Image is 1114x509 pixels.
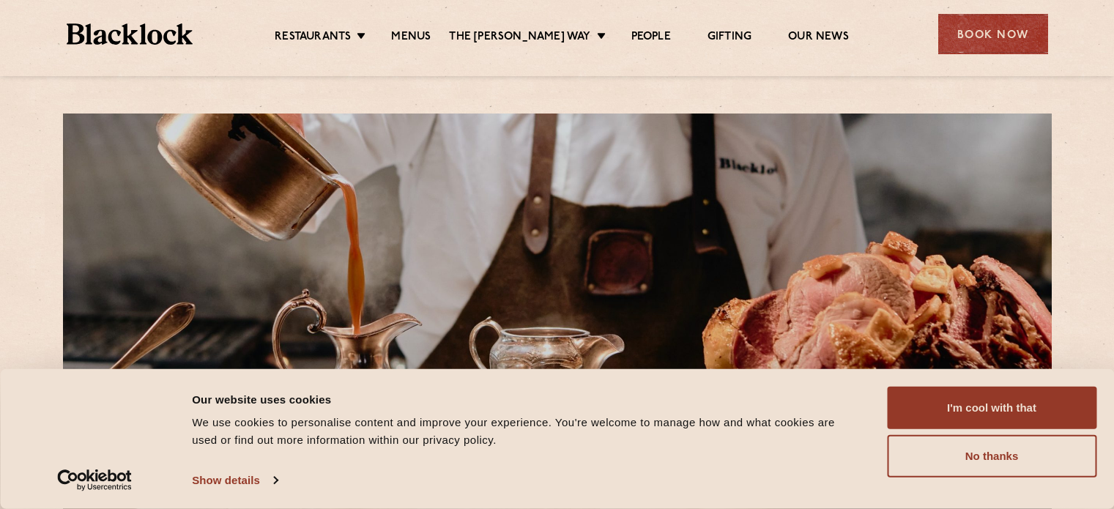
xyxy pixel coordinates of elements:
[275,30,351,46] a: Restaurants
[391,30,431,46] a: Menus
[192,414,854,449] div: We use cookies to personalise content and improve your experience. You're welcome to manage how a...
[31,469,159,491] a: Usercentrics Cookiebot - opens in a new window
[708,30,751,46] a: Gifting
[887,435,1096,478] button: No thanks
[887,387,1096,429] button: I'm cool with that
[788,30,849,46] a: Our News
[67,23,193,45] img: BL_Textured_Logo-footer-cropped.svg
[938,14,1048,54] div: Book Now
[449,30,590,46] a: The [PERSON_NAME] Way
[192,469,277,491] a: Show details
[192,390,854,408] div: Our website uses cookies
[631,30,671,46] a: People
